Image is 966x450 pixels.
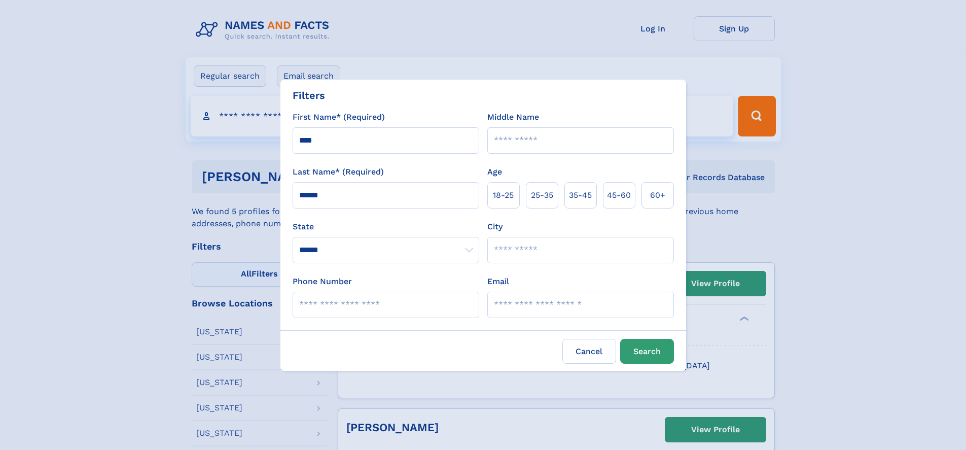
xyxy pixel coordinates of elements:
[620,339,674,364] button: Search
[531,189,553,201] span: 25‑35
[487,111,539,123] label: Middle Name
[650,189,665,201] span: 60+
[487,275,509,288] label: Email
[293,275,352,288] label: Phone Number
[293,88,325,103] div: Filters
[562,339,616,364] label: Cancel
[487,221,503,233] label: City
[493,189,514,201] span: 18‑25
[569,189,592,201] span: 35‑45
[293,221,479,233] label: State
[293,111,385,123] label: First Name* (Required)
[487,166,502,178] label: Age
[607,189,631,201] span: 45‑60
[293,166,384,178] label: Last Name* (Required)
